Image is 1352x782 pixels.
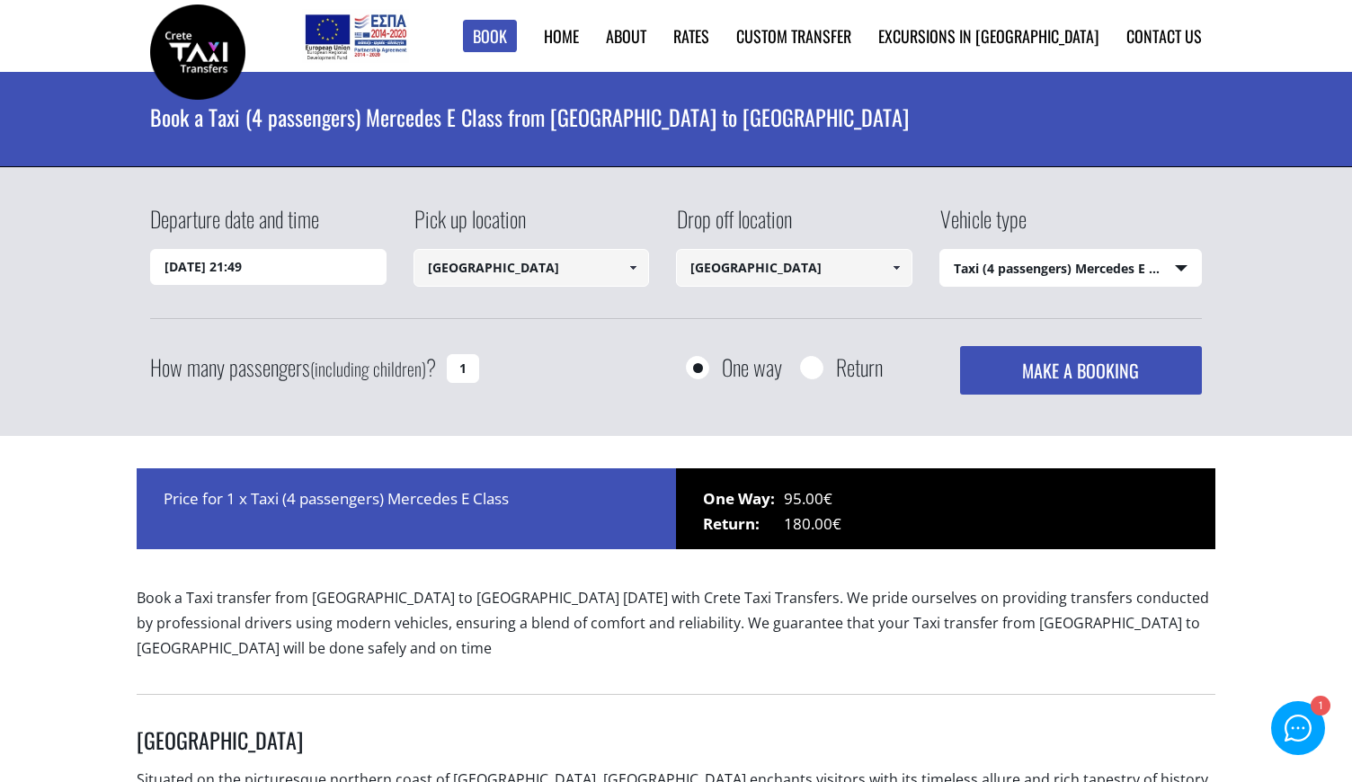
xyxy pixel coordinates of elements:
span: Taxi (4 passengers) Mercedes E Class [940,250,1202,288]
label: Return [836,356,883,378]
a: Contact us [1126,24,1202,48]
img: Crete Taxi Transfers | Book a Taxi transfer from Rethymnon city to Heraklion airport | Crete Taxi... [150,4,245,100]
label: Drop off location [676,203,792,249]
a: Excursions in [GEOGRAPHIC_DATA] [878,24,1099,48]
input: Select pickup location [414,249,650,287]
label: Pick up location [414,203,526,249]
p: Book a Taxi transfer from [GEOGRAPHIC_DATA] to [GEOGRAPHIC_DATA] [DATE] with Crete Taxi Transfers... [137,585,1215,676]
a: About [606,24,646,48]
h3: [GEOGRAPHIC_DATA] [137,726,1215,767]
label: Vehicle type [939,203,1027,249]
img: e-bannersEUERDF180X90.jpg [302,9,409,63]
label: One way [722,356,782,378]
div: Price for 1 x Taxi (4 passengers) Mercedes E Class [137,468,676,549]
h1: Book a Taxi (4 passengers) Mercedes E Class from [GEOGRAPHIC_DATA] to [GEOGRAPHIC_DATA] [150,72,1202,162]
a: Show All Items [881,249,911,287]
small: (including children) [310,355,426,382]
span: One Way: [703,486,784,511]
label: How many passengers ? [150,346,436,390]
label: Departure date and time [150,203,319,249]
button: MAKE A BOOKING [960,346,1202,395]
div: 1 [1310,698,1329,716]
span: Return: [703,511,784,537]
a: Home [544,24,579,48]
a: Crete Taxi Transfers | Book a Taxi transfer from Rethymnon city to Heraklion airport | Crete Taxi... [150,40,245,59]
a: Rates [673,24,709,48]
a: Show All Items [618,249,648,287]
a: Custom Transfer [736,24,851,48]
input: Select drop-off location [676,249,912,287]
a: Book [463,20,517,53]
div: 95.00€ 180.00€ [676,468,1215,549]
